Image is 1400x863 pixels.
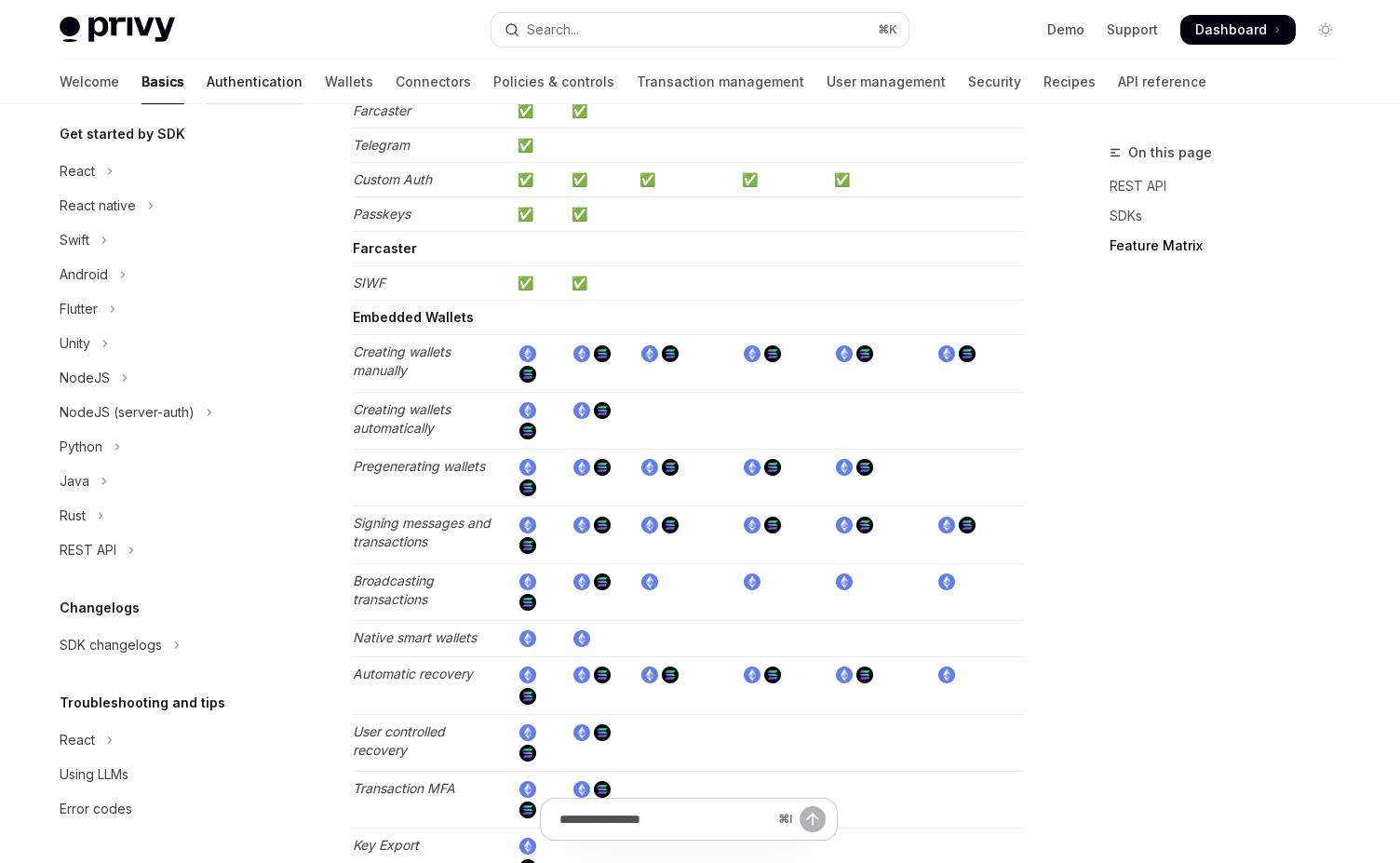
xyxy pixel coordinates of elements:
[519,630,536,647] img: ethereum.png
[60,729,95,751] div: React
[594,459,611,476] img: solana.png
[564,94,633,128] td: ✅
[353,458,485,474] em: Pregenerating wallets
[45,155,283,188] button: Toggle React section
[938,517,955,533] img: ethereum.png
[827,60,946,104] a: User management
[641,517,658,533] img: ethereum.png
[60,763,128,786] div: Using LLMs
[519,573,536,590] img: ethereum.png
[60,17,175,43] img: light logo
[45,327,283,360] button: Toggle Unity section
[856,345,873,362] img: solana.png
[45,758,283,791] a: Using LLMs
[527,19,579,41] div: Search...
[856,459,873,476] img: solana.png
[594,724,611,741] img: solana.png
[60,692,225,714] h5: Troubleshooting and tips
[662,345,679,362] img: solana.png
[1110,231,1355,261] a: Feature Matrix
[325,60,373,104] a: Wallets
[519,745,536,762] img: solana.png
[1110,201,1355,231] a: SDKs
[353,102,411,118] em: Farcaster
[510,128,564,163] td: ✅
[564,163,633,197] td: ✅
[45,258,283,291] button: Toggle Android section
[45,533,283,567] button: Toggle REST API section
[836,667,853,683] img: ethereum.png
[353,206,411,222] em: Passkeys
[60,229,89,251] div: Swift
[1128,142,1212,164] span: On this page
[573,402,590,419] img: ethereum.png
[1118,60,1206,104] a: API reference
[856,667,873,683] img: solana.png
[510,163,564,197] td: ✅
[1180,15,1296,45] a: Dashboard
[60,160,95,182] div: React
[519,724,536,741] img: ethereum.png
[60,401,195,424] div: NodeJS (server-auth)
[1110,171,1355,201] a: REST API
[141,60,184,104] a: Basics
[45,465,283,498] button: Toggle Java section
[764,667,781,683] img: solana.png
[60,298,98,320] div: Flutter
[764,517,781,533] img: solana.png
[353,275,385,290] em: SIWF
[519,366,536,383] img: solana.png
[1311,15,1340,45] button: Toggle dark mode
[60,367,110,389] div: NodeJS
[662,459,679,476] img: solana.png
[573,630,590,647] img: ethereum.png
[519,781,536,798] img: ethereum.png
[45,628,283,662] button: Toggle SDK changelogs section
[764,345,781,362] img: solana.png
[519,423,536,439] img: solana.png
[594,402,611,419] img: solana.png
[519,345,536,362] img: ethereum.png
[744,345,761,362] img: ethereum.png
[662,667,679,683] img: solana.png
[353,666,473,681] em: Automatic recovery
[744,667,761,683] img: ethereum.png
[564,197,633,232] td: ✅
[353,344,451,378] em: Creating wallets manually
[60,539,116,561] div: REST API
[1047,20,1084,39] a: Demo
[45,292,283,326] button: Toggle Flutter section
[594,573,611,590] img: solana.png
[353,240,417,256] strong: Farcaster
[45,396,283,429] button: Toggle NodeJS (server-auth) section
[45,499,283,533] button: Toggle Rust section
[938,667,955,683] img: ethereum.png
[45,189,283,222] button: Toggle React native section
[491,13,909,47] button: Open search
[827,163,929,197] td: ✅
[510,266,564,301] td: ✅
[573,459,590,476] img: ethereum.png
[594,345,611,362] img: solana.png
[353,515,491,549] em: Signing messages and transactions
[959,345,976,362] img: solana.png
[353,629,477,645] em: Native smart wallets
[353,309,474,325] strong: Embedded Wallets
[938,345,955,362] img: ethereum.png
[519,537,536,554] img: solana.png
[519,402,536,419] img: ethereum.png
[594,667,611,683] img: solana.png
[800,806,826,832] button: Send message
[60,263,108,286] div: Android
[559,799,771,840] input: Ask a question...
[45,223,283,257] button: Toggle Swift section
[836,459,853,476] img: ethereum.png
[856,517,873,533] img: solana.png
[836,345,853,362] img: ethereum.png
[353,780,455,796] em: Transaction MFA
[519,594,536,611] img: solana.png
[60,60,119,104] a: Welcome
[510,94,564,128] td: ✅
[510,197,564,232] td: ✅
[641,667,658,683] img: ethereum.png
